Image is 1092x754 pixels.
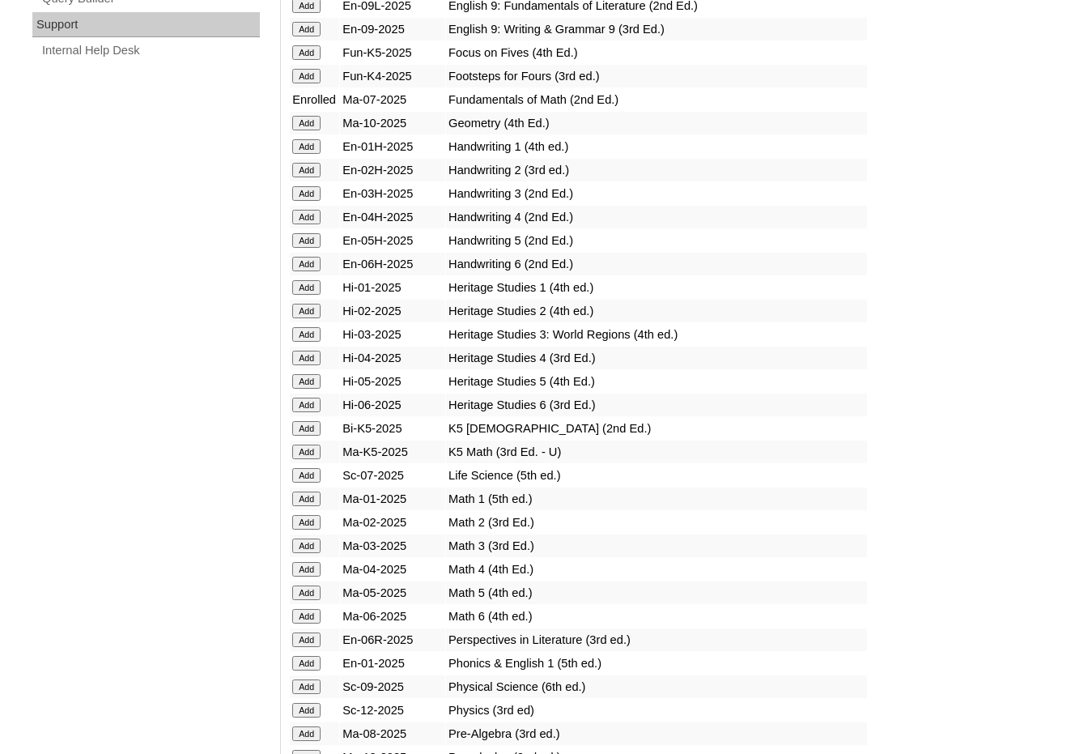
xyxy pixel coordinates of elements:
td: Geometry (4th Ed.) [446,112,867,134]
input: Add [292,445,321,459]
input: Add [292,656,321,671]
td: Pre-Algebra (3rd ed.) [446,722,867,745]
input: Add [292,468,321,483]
input: Add [292,69,321,83]
td: Hi-03-2025 [340,323,445,346]
td: Sc-07-2025 [340,464,445,487]
td: Math 6 (4th ed.) [446,605,867,628]
td: En-06H-2025 [340,253,445,275]
td: Math 4 (4th Ed.) [446,558,867,581]
td: Ma-05-2025 [340,581,445,604]
td: En-01H-2025 [340,135,445,158]
td: Ma-07-2025 [340,88,445,111]
td: Handwriting 1 (4th ed.) [446,135,867,158]
td: Handwriting 3 (2nd Ed.) [446,182,867,205]
td: Hi-05-2025 [340,370,445,393]
td: Handwriting 2 (3rd ed.) [446,159,867,181]
td: K5 [DEMOGRAPHIC_DATA] (2nd Ed.) [446,417,867,440]
input: Add [292,351,321,365]
input: Add [292,492,321,506]
td: Heritage Studies 6 (3rd Ed.) [446,394,867,416]
a: Internal Help Desk [40,40,260,61]
td: En-04H-2025 [340,206,445,228]
td: English 9: Writing & Grammar 9 (3rd Ed.) [446,18,867,40]
td: Ma-08-2025 [340,722,445,745]
td: Hi-01-2025 [340,276,445,299]
td: Heritage Studies 1 (4th ed.) [446,276,867,299]
td: Math 1 (5th ed.) [446,488,867,510]
input: Add [292,139,321,154]
td: Ma-10-2025 [340,112,445,134]
input: Add [292,280,321,295]
input: Add [292,515,321,530]
input: Add [292,398,321,412]
td: En-06R-2025 [340,628,445,651]
td: Bi-K5-2025 [340,417,445,440]
td: Sc-09-2025 [340,675,445,698]
td: Math 2 (3rd Ed.) [446,511,867,534]
td: Math 5 (4th ed.) [446,581,867,604]
input: Add [292,374,321,389]
td: Hi-06-2025 [340,394,445,416]
input: Add [292,609,321,624]
input: Add [292,233,321,248]
input: Add [292,22,321,36]
td: Enrolled [290,88,339,111]
td: Heritage Studies 2 (4th ed.) [446,300,867,322]
td: Hi-04-2025 [340,347,445,369]
td: Focus on Fives (4th Ed.) [446,41,867,64]
input: Add [292,679,321,694]
td: Phonics & English 1 (5th ed.) [446,652,867,675]
td: Handwriting 5 (2nd Ed.) [446,229,867,252]
td: Heritage Studies 3: World Regions (4th ed.) [446,323,867,346]
input: Add [292,703,321,718]
td: Hi-02-2025 [340,300,445,322]
td: Perspectives in Literature (3rd ed.) [446,628,867,651]
td: K5 Math (3rd Ed. - U) [446,441,867,463]
input: Add [292,421,321,436]
td: Physical Science (6th ed.) [446,675,867,698]
td: Physics (3rd ed) [446,699,867,722]
td: Footsteps for Fours (3rd ed.) [446,65,867,87]
input: Add [292,210,321,224]
td: Math 3 (3rd Ed.) [446,535,867,557]
input: Add [292,257,321,271]
td: Fun-K5-2025 [340,41,445,64]
td: En-05H-2025 [340,229,445,252]
td: En-02H-2025 [340,159,445,181]
td: Ma-03-2025 [340,535,445,557]
input: Add [292,539,321,553]
td: En-09-2025 [340,18,445,40]
td: En-01-2025 [340,652,445,675]
td: Heritage Studies 4 (3rd Ed.) [446,347,867,369]
input: Add [292,633,321,647]
td: Fun-K4-2025 [340,65,445,87]
div: Support [32,12,260,38]
td: Handwriting 6 (2nd Ed.) [446,253,867,275]
td: Life Science (5th ed.) [446,464,867,487]
td: Sc-12-2025 [340,699,445,722]
input: Add [292,726,321,741]
input: Add [292,327,321,342]
input: Add [292,186,321,201]
td: Fundamentals of Math (2nd Ed.) [446,88,867,111]
td: Ma-02-2025 [340,511,445,534]
td: Handwriting 4 (2nd Ed.) [446,206,867,228]
input: Add [292,586,321,600]
td: Ma-K5-2025 [340,441,445,463]
td: Ma-06-2025 [340,605,445,628]
td: En-03H-2025 [340,182,445,205]
td: Ma-04-2025 [340,558,445,581]
input: Add [292,45,321,60]
td: Ma-01-2025 [340,488,445,510]
td: Heritage Studies 5 (4th Ed.) [446,370,867,393]
input: Add [292,116,321,130]
input: Add [292,304,321,318]
input: Add [292,163,321,177]
input: Add [292,562,321,577]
